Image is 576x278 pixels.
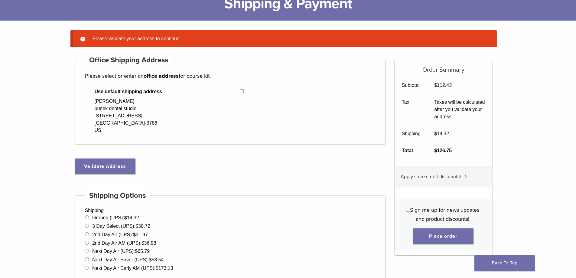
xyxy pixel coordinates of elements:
[395,94,428,125] th: Tax
[434,148,452,153] bdi: 126.75
[156,266,158,271] span: $
[395,60,492,74] h5: Order Summary
[395,77,428,94] th: Subtotal
[434,131,449,136] bdi: 14.32
[410,207,479,222] span: Sign me up for news updates and product discounts!
[92,257,164,262] label: Next Day Air Saver (UPS):
[92,232,148,237] label: 2nd Day Air (UPS):
[85,71,376,80] p: Please select or enter an for course kit.
[133,232,136,237] span: $
[135,224,150,229] bdi: 30.72
[135,249,138,254] span: $
[92,266,173,271] label: Next Day Air Early AM (UPS):
[434,148,437,153] span: $
[95,88,240,95] span: Use default shipping address
[133,232,148,237] bdi: 31.97
[434,83,452,88] bdi: 112.43
[474,255,535,271] a: Back To Top
[135,224,138,229] span: $
[90,35,487,42] li: Please validate your address to continue
[406,208,410,212] input: Sign me up for news updates and product discounts!
[413,228,473,244] button: Place order
[124,215,127,220] span: $
[85,53,173,67] h4: Office Shipping Address
[401,174,461,180] span: Apply store credit discounts?
[135,249,150,254] bdi: 65.79
[92,249,150,254] label: Next Day Air (UPS):
[149,257,164,262] bdi: 58.54
[395,125,428,142] th: Shipping
[85,188,150,203] h4: Shipping Options
[434,131,437,136] span: $
[149,257,152,262] span: $
[144,73,179,79] strong: office address
[75,159,135,174] button: Validate Address
[95,98,157,134] div: [PERSON_NAME] bunek dental studio [STREET_ADDRESS] [GEOGRAPHIC_DATA]-3786 US
[464,175,467,178] img: caret.svg
[434,83,437,88] span: $
[92,240,156,246] label: 2nd Day Air AM (UPS):
[156,266,173,271] bdi: 173.13
[124,215,139,220] bdi: 14.32
[92,215,139,220] label: Ground (UPS):
[142,240,156,246] bdi: 36.98
[395,142,428,159] th: Total
[428,94,492,125] td: Taxes will be calculated after you validate your address
[142,240,144,246] span: $
[92,224,150,229] label: 3 Day Select (UPS):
